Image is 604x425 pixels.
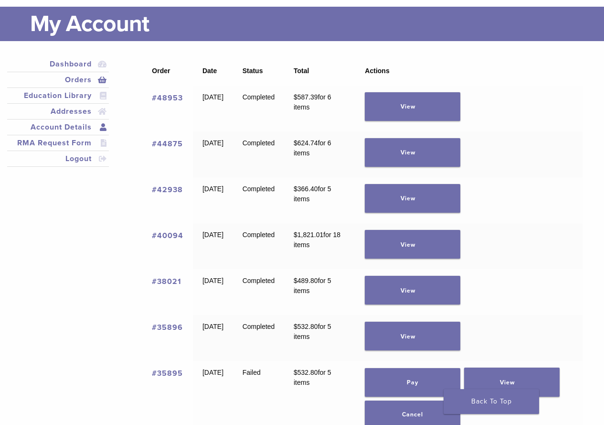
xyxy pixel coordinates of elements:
[294,231,323,239] span: 1,821.01
[365,184,460,213] a: View order 42938
[294,369,297,376] span: $
[202,139,223,147] time: [DATE]
[233,315,284,361] td: Completed
[294,185,297,193] span: $
[284,86,355,131] td: for 6 items
[294,323,297,330] span: $
[233,269,284,315] td: Completed
[9,153,107,164] a: Logout
[365,368,460,396] a: Pay for order 35895
[202,369,223,376] time: [DATE]
[7,56,109,178] nav: Account pages
[284,315,355,361] td: for 5 items
[284,223,355,269] td: for 18 items
[233,86,284,131] td: Completed
[202,67,217,75] span: Date
[365,276,460,305] a: View order 38021
[365,138,460,167] a: View order 44875
[294,93,297,101] span: $
[9,137,107,149] a: RMA Request Form
[284,131,355,177] td: for 6 items
[294,231,297,239] span: $
[152,323,183,332] a: View order number 35896
[9,121,107,133] a: Account Details
[444,389,539,414] a: Back To Top
[202,277,223,284] time: [DATE]
[294,277,318,284] span: 489.80
[233,131,284,177] td: Completed
[202,231,223,239] time: [DATE]
[9,90,107,101] a: Education Library
[152,93,183,103] a: View order number 48953
[152,369,183,378] a: View order number 35895
[294,67,309,75] span: Total
[294,139,297,147] span: $
[294,369,318,376] span: 532.80
[152,139,183,149] a: View order number 44875
[202,185,223,193] time: [DATE]
[284,177,355,223] td: for 5 items
[365,230,460,259] a: View order 40094
[294,277,297,284] span: $
[152,67,170,75] span: Order
[152,231,183,240] a: View order number 40094
[9,106,107,117] a: Addresses
[202,93,223,101] time: [DATE]
[294,139,318,147] span: 624.74
[30,7,597,41] h1: My Account
[294,323,318,330] span: 532.80
[233,223,284,269] td: Completed
[9,74,107,86] a: Orders
[294,93,318,101] span: 587.39
[233,177,284,223] td: Completed
[152,185,183,195] a: View order number 42938
[243,67,263,75] span: Status
[464,368,560,396] a: View order 35895
[284,269,355,315] td: for 5 items
[202,323,223,330] time: [DATE]
[9,58,107,70] a: Dashboard
[365,322,460,350] a: View order 35896
[365,67,389,75] span: Actions
[294,185,318,193] span: 366.40
[152,277,181,286] a: View order number 38021
[365,92,460,121] a: View order 48953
